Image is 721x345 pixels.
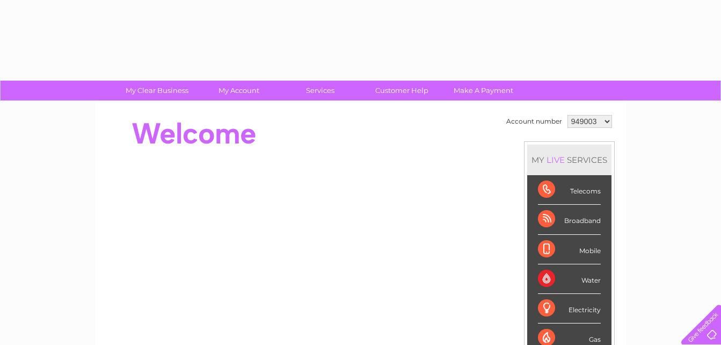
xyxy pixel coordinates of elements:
a: Make A Payment [439,81,528,100]
div: Mobile [538,235,601,264]
a: My Account [194,81,283,100]
div: Broadband [538,205,601,234]
div: Electricity [538,294,601,324]
div: Telecoms [538,175,601,205]
a: Customer Help [358,81,446,100]
td: Account number [504,112,565,131]
div: MY SERVICES [527,145,611,175]
div: LIVE [544,155,567,165]
div: Water [538,264,601,294]
a: Services [276,81,365,100]
a: My Clear Business [113,81,201,100]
